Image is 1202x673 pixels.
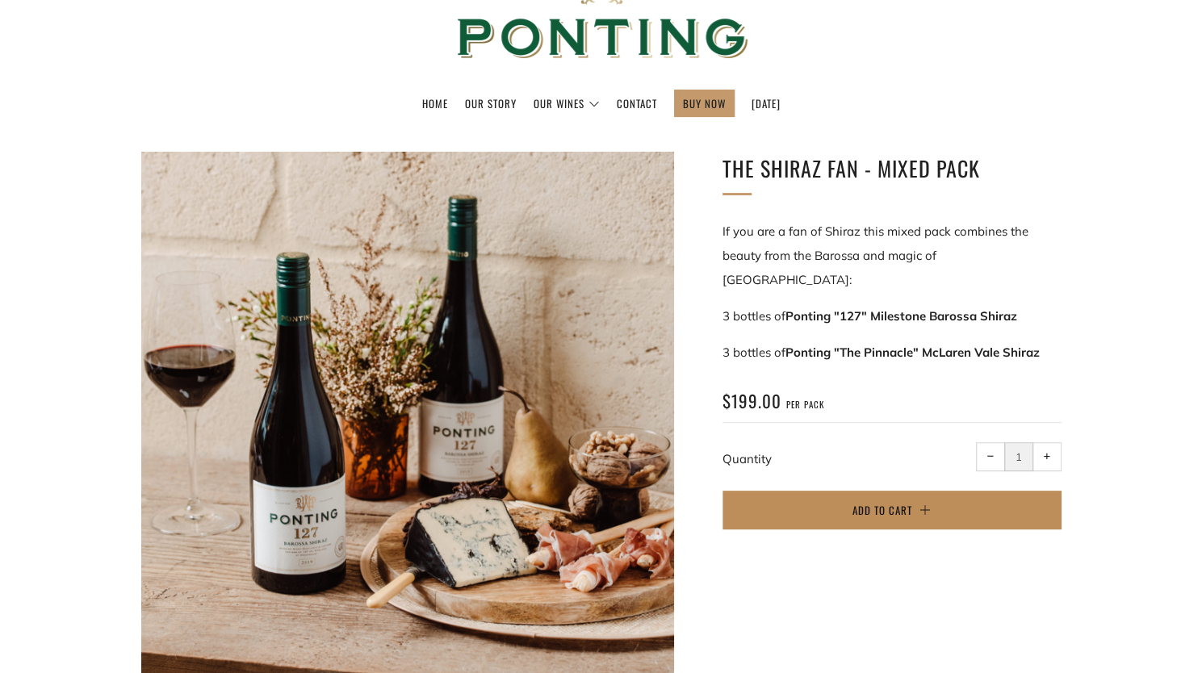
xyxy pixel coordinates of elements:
span: + [1043,453,1050,460]
span: per pack [786,399,824,411]
span: $199.00 [722,388,781,413]
p: 3 bottles of [722,341,1062,365]
button: Add to Cart [722,491,1062,529]
a: Our Story [465,90,517,116]
strong: Ponting "127" Milestone Barossa Shiraz [785,308,1017,324]
h1: The Shiraz Fan - Mixed Pack [722,152,1062,186]
strong: Ponting "The Pinnacle" McLaren Vale Shiraz [785,345,1040,360]
span: Add to Cart [852,502,912,518]
span: − [986,453,994,460]
p: 3 bottles of [722,304,1062,328]
input: quantity [1004,442,1033,471]
a: BUY NOW [683,90,726,116]
p: If you are a fan of Shiraz this mixed pack combines the beauty from the Barossa and magic of [GEO... [722,219,1062,292]
a: Home [422,90,448,116]
label: Quantity [722,451,772,466]
a: [DATE] [752,90,781,116]
a: Contact [617,90,657,116]
a: Our Wines [534,90,600,116]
